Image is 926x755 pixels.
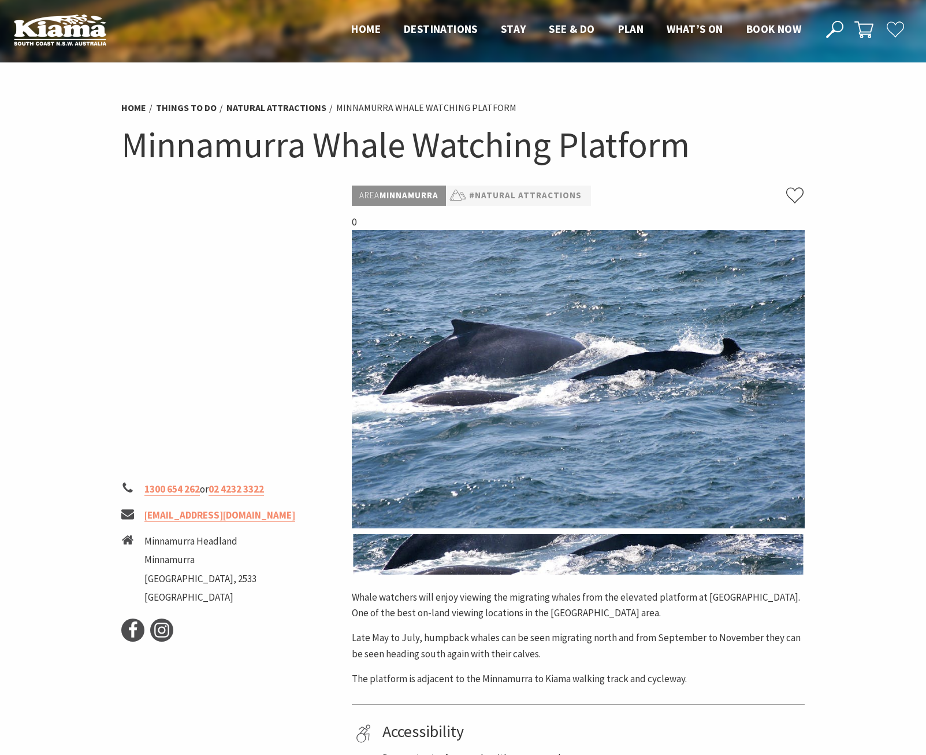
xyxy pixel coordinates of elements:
[354,534,804,575] img: Minnamurra Whale Watching Platform
[121,482,343,497] li: or
[618,22,644,36] span: Plan
[226,102,326,114] a: Natural Attractions
[14,14,106,46] img: Kiama Logo
[352,214,805,528] div: 0
[144,590,256,605] li: [GEOGRAPHIC_DATA]
[352,671,805,687] p: The platform is adjacent to the Minnamurra to Kiama walking track and cycleway.
[501,22,526,36] span: Stay
[352,186,446,206] p: Minnamurra
[469,188,582,203] a: #Natural Attractions
[667,22,723,37] a: What’s On
[549,22,594,37] a: See & Do
[121,102,146,114] a: Home
[352,230,805,528] img: Minnamurra Whale Watching Platform
[746,22,801,36] span: Book now
[549,22,594,36] span: See & Do
[209,483,264,496] a: 02 4232 3322
[667,22,723,36] span: What’s On
[404,22,478,36] span: Destinations
[618,22,644,37] a: Plan
[144,509,295,522] a: [EMAIL_ADDRESS][DOMAIN_NAME]
[340,20,813,39] nav: Main Menu
[382,722,801,742] h4: Accessibility
[156,102,217,114] a: Things To Do
[352,630,805,661] p: Late May to July, humpback whales can be seen migrating north and from September to November they...
[144,534,256,549] li: Minnamurra Headland
[336,101,516,116] li: Minnamurra Whale Watching Platform
[359,190,380,201] span: Area
[144,552,256,568] li: Minnamurra
[352,590,805,621] p: Whale watchers will enjoy viewing the migrating whales from the elevated platform at [GEOGRAPHIC_...
[121,121,805,168] h1: Minnamurra Whale Watching Platform
[351,22,381,37] a: Home
[144,483,200,496] a: 1300 654 262
[404,22,478,37] a: Destinations
[501,22,526,37] a: Stay
[351,22,381,36] span: Home
[144,571,256,587] li: [GEOGRAPHIC_DATA], 2533
[746,22,801,37] a: Book now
